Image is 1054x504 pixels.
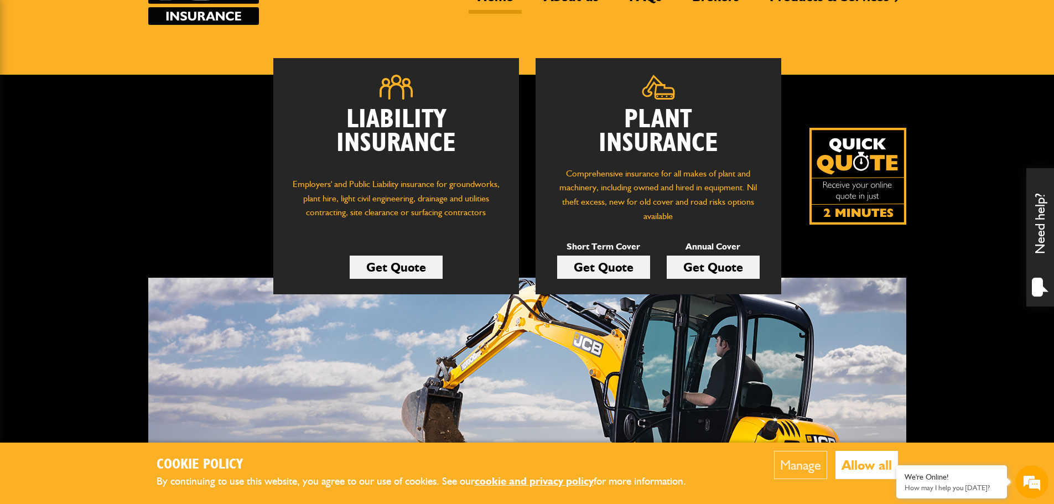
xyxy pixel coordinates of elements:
a: Get Quote [350,256,443,279]
h2: Plant Insurance [552,108,765,155]
input: Enter your email address [14,135,202,159]
h2: Cookie Policy [157,456,704,474]
a: Get Quote [557,256,650,279]
p: How may I help you today? [905,484,999,492]
p: Annual Cover [667,240,760,254]
input: Enter your phone number [14,168,202,192]
p: Employers' and Public Liability insurance for groundworks, plant hire, light civil engineering, d... [290,177,502,230]
h2: Liability Insurance [290,108,502,167]
p: Comprehensive insurance for all makes of plant and machinery, including owned and hired in equipm... [552,167,765,223]
a: Get Quote [667,256,760,279]
p: Short Term Cover [557,240,650,254]
button: Manage [774,451,827,479]
div: Chat with us now [58,62,186,76]
button: Allow all [835,451,898,479]
a: Get your insurance quote isn just 2-minutes [809,128,906,225]
img: d_20077148190_company_1631870298795_20077148190 [19,61,46,77]
div: We're Online! [905,472,999,482]
img: Quick Quote [809,128,906,225]
a: cookie and privacy policy [475,475,594,487]
em: Start Chat [150,341,201,356]
div: Minimize live chat window [181,6,208,32]
p: By continuing to use this website, you agree to our use of cookies. See our for more information. [157,473,704,490]
textarea: Type your message and hit 'Enter' [14,200,202,331]
div: Need help? [1026,168,1054,306]
input: Enter your last name [14,102,202,127]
